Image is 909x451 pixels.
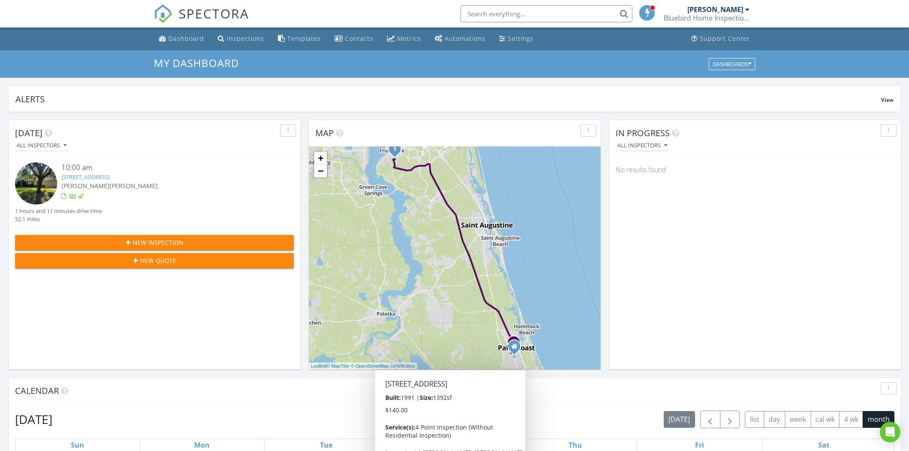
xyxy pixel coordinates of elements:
[616,140,669,152] button: All Inspectors
[287,34,321,43] div: Templates
[700,34,750,43] div: Support Center
[192,439,211,451] a: Monday
[15,235,294,250] button: New Inspection
[15,127,43,139] span: [DATE]
[154,4,173,23] img: The Best Home Inspection Software - Spectora
[616,127,670,139] span: In Progress
[168,34,204,43] div: Dashboard
[15,162,57,204] img: 9354530%2Fcover_photos%2F2quMKAKIch0dfqtYPJPV%2Fsmall.jpeg
[15,411,52,428] h2: [DATE]
[314,152,327,165] a: Zoom in
[514,346,519,351] div: 35 Waters Drive, Palm Coast FL 32164
[508,34,534,43] div: Settings
[881,96,894,104] span: View
[156,31,207,47] a: Dashboard
[709,58,755,70] button: Dashboards
[61,162,271,173] div: 10:00 am
[133,238,183,247] span: New Inspection
[496,31,537,47] a: Settings
[351,363,415,369] a: © OpenStreetMap contributors
[617,143,667,149] div: All Inspectors
[764,411,785,428] button: day
[384,31,424,47] a: Metrics
[700,411,720,428] button: Previous month
[745,411,764,428] button: list
[15,215,102,223] div: 52.1 miles
[863,411,894,428] button: month
[309,363,417,370] div: |
[69,439,86,451] a: Sunday
[17,143,67,149] div: All Inspectors
[154,56,239,70] span: My Dashboard
[687,5,743,14] div: [PERSON_NAME]
[15,140,68,152] button: All Inspectors
[461,5,632,22] input: Search everything...
[720,411,740,428] button: Next month
[227,34,264,43] div: Inspections
[811,411,840,428] button: cal wk
[326,363,350,369] a: © MapTiler
[15,93,881,105] div: Alerts
[664,14,750,22] div: Bluebird Home Inspections, LLC
[314,165,327,177] a: Zoom out
[567,439,584,451] a: Thursday
[688,31,753,47] a: Support Center
[318,439,334,451] a: Tuesday
[15,207,102,215] div: 1 hours and 11 minutes drive time
[442,439,460,451] a: Wednesday
[214,31,268,47] a: Inspections
[609,158,901,181] div: No results found
[785,411,811,428] button: week
[110,182,158,190] span: [PERSON_NAME]
[15,385,59,396] span: Calendar
[154,12,249,30] a: SPECTORA
[445,34,485,43] div: Automations
[61,173,110,181] a: [STREET_ADDRESS]
[311,363,325,369] a: Leaflet
[315,127,334,139] span: Map
[393,146,397,152] i: 1
[713,61,751,67] div: Dashboards
[839,411,863,428] button: 4 wk
[15,253,294,268] button: New Quote
[345,34,373,43] div: Contacts
[431,31,489,47] a: Automations (Basic)
[275,31,324,47] a: Templates
[179,4,249,22] span: SPECTORA
[395,149,400,154] div: 424 Bay Point Way N, Jacksonville, FL 32259
[15,162,294,223] a: 10:00 am [STREET_ADDRESS] [PERSON_NAME][PERSON_NAME] 1 hours and 11 minutes drive time 52.1 miles
[331,31,377,47] a: Contacts
[693,439,706,451] a: Friday
[664,411,695,428] button: [DATE]
[140,256,176,265] span: New Quote
[817,439,831,451] a: Saturday
[61,182,110,190] span: [PERSON_NAME]
[880,422,900,442] div: Open Intercom Messenger
[397,34,421,43] div: Metrics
